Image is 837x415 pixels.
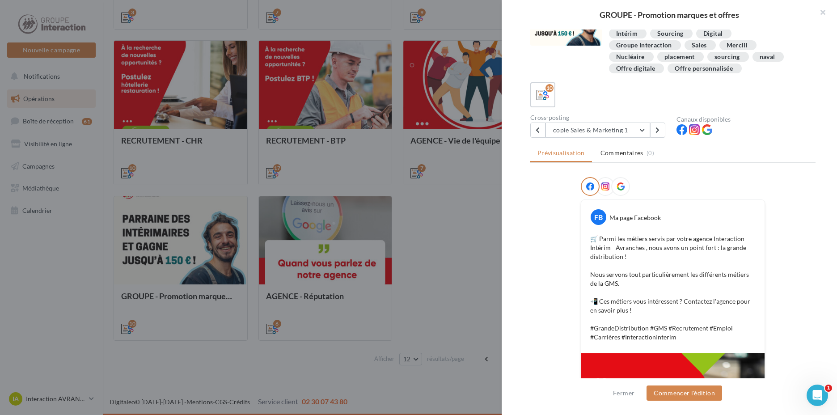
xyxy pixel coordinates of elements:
div: Groupe Interaction [616,42,672,49]
div: Ma page Facebook [609,213,661,222]
div: 10 [545,84,554,92]
span: 1 [825,385,832,392]
iframe: Intercom live chat [807,385,828,406]
div: Offre digitale [616,65,655,72]
div: Sales [692,42,707,49]
span: (0) [647,149,654,157]
div: naval [760,54,775,60]
div: Nucléaire [616,54,645,60]
span: Commentaires [600,148,643,157]
div: Merciii [727,42,748,49]
div: Sourcing [657,30,684,37]
button: Fermer [609,388,638,398]
div: placement [664,54,695,60]
div: Canaux disponibles [676,116,816,123]
div: Cross-posting [530,114,669,121]
button: Commencer l'édition [647,385,722,401]
p: 🛒 Parmi les métiers servis par votre agence Interaction Intérim - Avranches , nous avons un point... [590,234,756,342]
div: GROUPE - Promotion marques et offres [516,11,823,19]
button: copie Sales & Marketing 1 [545,123,650,138]
div: sourcing [714,54,740,60]
div: Offre personnalisée [675,65,733,72]
div: Intérim [616,30,638,37]
div: Digital [703,30,723,37]
div: FB [591,209,606,225]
